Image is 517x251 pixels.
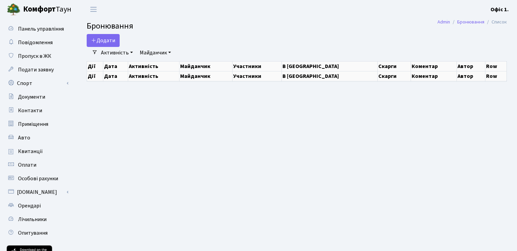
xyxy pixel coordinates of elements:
[128,71,179,81] th: Активність
[7,3,20,16] img: logo.png
[437,18,450,26] a: Admin
[232,71,281,81] th: Участники
[98,47,136,58] a: Активність
[485,61,507,71] th: Row
[18,107,42,114] span: Контакти
[3,90,71,104] a: Документи
[411,71,456,81] th: Коментар
[281,71,377,81] th: В [GEOGRAPHIC_DATA]
[3,185,71,199] a: [DOMAIN_NAME]
[3,131,71,145] a: Авто
[18,120,48,128] span: Приміщення
[411,61,456,71] th: Коментар
[18,148,43,155] span: Квитанції
[3,199,71,213] a: Орендарі
[18,202,41,210] span: Орендарі
[103,71,128,81] th: Дата
[427,15,517,29] nav: breadcrumb
[18,134,30,141] span: Авто
[3,63,71,77] a: Подати заявку
[18,25,64,33] span: Панель управління
[18,39,53,46] span: Повідомлення
[457,18,484,26] a: Бронювання
[484,18,507,26] li: Список
[128,61,179,71] th: Активність
[18,52,51,60] span: Пропуск в ЖК
[18,175,58,182] span: Особові рахунки
[18,93,45,101] span: Документи
[378,61,411,71] th: Скарги
[378,71,411,81] th: Скарги
[3,145,71,158] a: Квитанції
[3,172,71,185] a: Особові рахунки
[23,4,71,15] span: Таун
[179,61,232,71] th: Майданчик
[3,117,71,131] a: Приміщення
[18,229,48,237] span: Опитування
[137,47,174,58] a: Майданчик
[3,22,71,36] a: Панель управління
[3,36,71,49] a: Повідомлення
[87,71,103,81] th: Дії
[18,161,36,169] span: Оплати
[18,66,54,73] span: Подати заявку
[87,61,103,71] th: Дії
[87,34,120,47] button: Додати
[18,216,47,223] span: Лічильники
[3,77,71,90] a: Спорт
[281,61,377,71] th: В [GEOGRAPHIC_DATA]
[179,71,232,81] th: Майданчик
[456,71,485,81] th: Автор
[103,61,128,71] th: Дата
[490,5,509,14] a: Офіс 1.
[85,4,102,15] button: Переключити навігацію
[456,61,485,71] th: Автор
[232,61,281,71] th: Участники
[3,104,71,117] a: Контакти
[490,6,509,13] b: Офіс 1.
[23,4,56,15] b: Комфорт
[485,71,507,81] th: Row
[3,158,71,172] a: Оплати
[3,213,71,226] a: Лічильники
[3,226,71,240] a: Опитування
[87,20,133,32] span: Бронювання
[3,49,71,63] a: Пропуск в ЖК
